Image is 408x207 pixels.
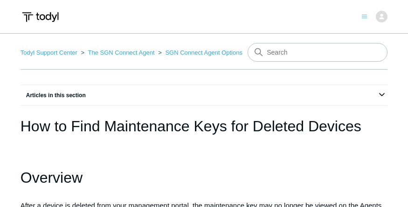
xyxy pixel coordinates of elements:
[88,49,154,56] a: The SGN Connect Agent
[21,8,60,26] img: Todyl Support Center Help Center home page
[21,49,79,56] li: Todyl Support Center
[165,49,242,56] a: SGN Connect Agent Options
[361,12,367,20] button: Toggle navigation menu
[156,49,242,56] li: SGN Connect Agent Options
[248,43,387,62] input: Search
[79,49,157,56] li: The SGN Connect Agent
[21,115,388,137] h1: How to Find Maintenance Keys for Deleted Devices
[21,49,77,56] a: Todyl Support Center
[21,166,388,190] h1: Overview
[21,92,86,99] span: Articles in this section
